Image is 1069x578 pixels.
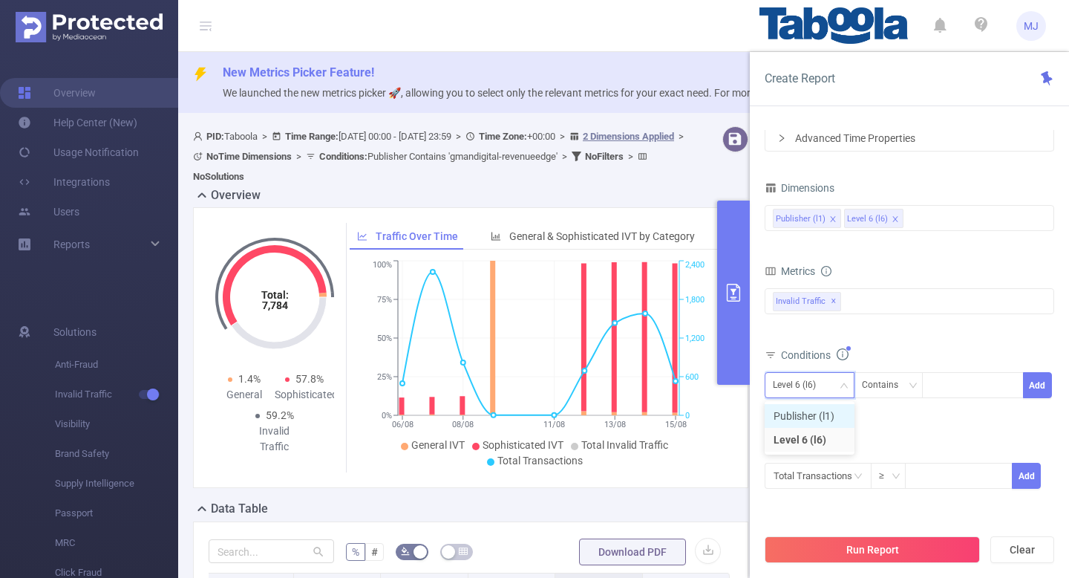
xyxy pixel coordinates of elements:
[765,182,834,194] span: Dimensions
[685,295,705,305] tspan: 1,800
[604,420,625,429] tspan: 13/08
[543,420,564,429] tspan: 11/08
[373,261,392,270] tspan: 100%
[497,455,583,467] span: Total Transactions
[483,439,563,451] span: Sophisticated IVT
[391,420,413,429] tspan: 06/08
[266,409,294,421] span: 59.2%
[674,131,688,142] span: >
[238,373,261,385] span: 1.4%
[509,230,695,242] span: General & Sophisticated IVT by Category
[892,472,900,482] i: icon: down
[206,151,292,162] b: No Time Dimensions
[223,87,857,99] span: We launched the new metrics picker 🚀, allowing you to select only the relevant metrics for your e...
[55,409,178,439] span: Visibility
[55,350,178,380] span: Anti-Fraud
[765,428,854,452] li: Level 6 (l6)
[55,439,178,469] span: Brand Safety
[664,420,686,429] tspan: 15/08
[193,67,208,82] i: icon: thunderbolt
[275,387,335,403] div: Sophisticated
[829,215,837,224] i: icon: close
[840,381,849,392] i: icon: down
[357,231,367,241] i: icon: line-chart
[377,334,392,343] tspan: 50%
[223,65,374,79] span: New Metrics Picker Feature!
[211,500,268,518] h2: Data Table
[765,71,835,85] span: Create Report
[193,171,244,182] b: No Solutions
[55,528,178,558] span: MRC
[258,131,272,142] span: >
[847,210,888,229] div: Level 6 (l6)
[773,373,826,397] div: Level 6 (l6)
[892,215,899,224] i: icon: close
[909,381,918,392] i: icon: down
[585,151,624,162] b: No Filters
[765,265,815,277] span: Metrics
[193,131,688,182] span: Taboola [DATE] 00:00 - [DATE] 23:59 +00:00
[377,372,392,382] tspan: 25%
[295,373,324,385] span: 57.8%
[16,12,163,42] img: Protected Media
[765,126,1053,151] div: icon: rightAdvanced Time Properties
[215,387,275,403] div: General
[837,348,849,360] i: icon: info-circle
[18,108,137,137] a: Help Center (New)
[773,292,841,311] span: Invalid Traffic
[319,151,558,162] span: Publisher Contains 'gmandigital-revenueedge'
[879,464,895,488] div: ≥
[352,546,359,558] span: %
[479,131,527,142] b: Time Zone:
[1024,11,1039,41] span: MJ
[685,334,705,343] tspan: 1,200
[773,209,841,228] li: Publisher (l1)
[401,547,410,556] i: icon: bg-colors
[261,289,288,301] tspan: Total:
[821,266,831,276] i: icon: info-circle
[292,151,306,162] span: >
[685,261,705,270] tspan: 2,400
[55,499,178,528] span: Passport
[55,380,178,409] span: Invalid Traffic
[371,546,378,558] span: #
[18,78,96,108] a: Overview
[53,238,90,250] span: Reports
[685,372,699,382] tspan: 600
[261,299,287,311] tspan: 7,784
[765,536,980,563] button: Run Report
[491,231,501,241] i: icon: bar-chart
[193,131,206,141] i: icon: user
[1023,372,1052,398] button: Add
[285,131,339,142] b: Time Range:
[583,131,674,142] u: 2 Dimensions Applied
[685,411,690,420] tspan: 0
[319,151,367,162] b: Conditions :
[1012,463,1041,489] button: Add
[581,439,668,451] span: Total Invalid Traffic
[377,295,392,305] tspan: 75%
[18,137,139,167] a: Usage Notification
[777,134,786,143] i: icon: right
[411,439,465,451] span: General IVT
[555,131,569,142] span: >
[579,539,686,565] button: Download PDF
[776,210,826,229] div: Publisher (l1)
[452,420,474,429] tspan: 08/08
[844,209,903,228] li: Level 6 (l6)
[18,197,79,227] a: Users
[55,469,178,499] span: Supply Intelligence
[211,186,261,204] h2: Overview
[209,539,334,563] input: Search...
[624,151,638,162] span: >
[53,317,97,347] span: Solutions
[862,373,909,397] div: Contains
[781,349,849,361] span: Conditions
[53,230,90,259] a: Reports
[206,131,224,142] b: PID:
[18,167,110,197] a: Integrations
[244,423,304,455] div: Invalid Traffic
[990,536,1054,563] button: Clear
[831,293,837,311] span: ✕
[376,230,458,242] span: Traffic Over Time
